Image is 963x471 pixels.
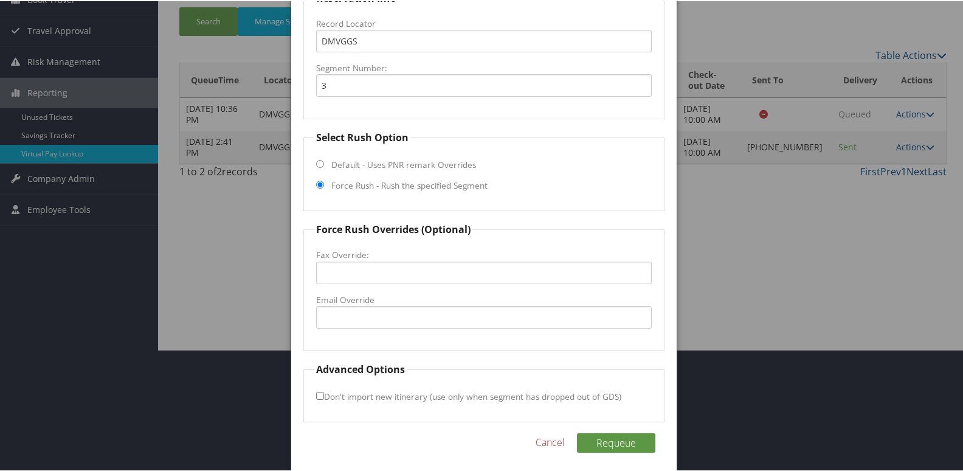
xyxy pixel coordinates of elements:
[316,293,652,305] label: Email Override
[316,384,621,406] label: Don't import new itinerary (use only when segment has dropped out of GDS)
[314,129,410,144] legend: Select Rush Option
[316,391,324,399] input: Don't import new itinerary (use only when segment has dropped out of GDS)
[316,61,652,73] label: Segment Number:
[331,178,488,190] label: Force Rush - Rush the specified Segment
[316,16,652,29] label: Record Locator
[316,248,652,260] label: Fax Override:
[331,158,476,170] label: Default - Uses PNR remark Overrides
[314,221,472,235] legend: Force Rush Overrides (Optional)
[577,432,655,452] button: Requeue
[536,434,565,448] a: Cancel
[314,361,407,375] legend: Advanced Options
